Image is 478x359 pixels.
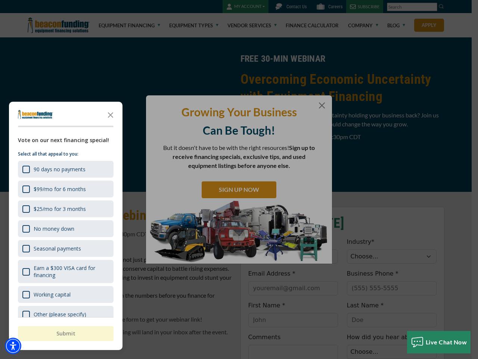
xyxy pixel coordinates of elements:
div: $25/mo for 3 months [18,200,114,217]
div: Working capital [18,286,114,303]
div: Other (please specify) [34,311,86,318]
div: Seasonal payments [34,245,81,252]
div: No money down [18,220,114,237]
button: Live Chat Now [407,331,471,353]
div: Vote on our next financing special! [18,136,114,144]
div: Accessibility Menu [5,338,21,354]
button: Submit [18,326,114,341]
div: 90 days no payments [18,161,114,178]
button: Close the survey [103,107,118,122]
div: No money down [34,225,74,232]
div: Earn a $300 VISA card for financing [18,260,114,283]
div: Other (please specify) [18,306,114,323]
div: Seasonal payments [18,240,114,257]
div: Earn a $300 VISA card for financing [34,264,109,279]
div: $99/mo for 6 months [34,185,86,193]
div: Survey [9,102,122,350]
div: Working capital [34,291,71,298]
p: Select all that appeal to you: [18,150,114,158]
div: 90 days no payments [34,166,86,173]
img: Company logo [18,110,53,119]
div: $25/mo for 3 months [34,205,86,212]
span: Live Chat Now [426,338,467,346]
div: $99/mo for 6 months [18,181,114,197]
